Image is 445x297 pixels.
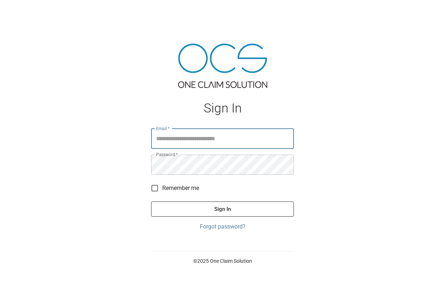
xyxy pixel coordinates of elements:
img: ocs-logo-tra.png [178,44,267,88]
span: Remember me [162,184,199,192]
h1: Sign In [151,101,294,116]
label: Email [156,125,170,132]
img: ocs-logo-white-transparent.png [9,4,38,19]
button: Sign In [151,201,294,217]
label: Password [156,151,178,158]
a: Forgot password? [151,222,294,231]
p: © 2025 One Claim Solution [151,257,294,265]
